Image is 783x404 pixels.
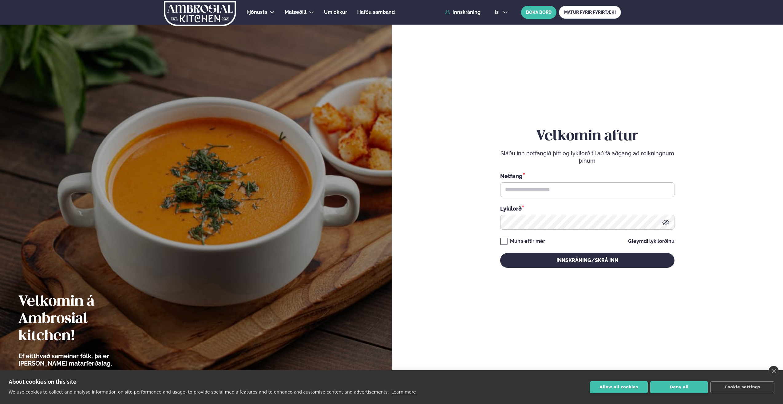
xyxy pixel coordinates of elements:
div: Netfang [500,172,674,180]
div: Lykilorð [500,204,674,212]
p: We use cookies to collect and analyse information on site performance and usage, to provide socia... [9,390,389,394]
h2: Velkomin aftur [500,128,674,145]
span: Matseðill [285,9,306,15]
button: Innskráning/Skrá inn [500,253,674,268]
strong: About cookies on this site [9,378,77,385]
p: Sláðu inn netfangið þitt og lykilorð til að fá aðgang að reikningnum þínum [500,150,674,164]
h2: Velkomin á Ambrosial kitchen! [18,293,146,345]
span: Hafðu samband [357,9,395,15]
button: is [490,10,513,15]
a: close [769,366,779,376]
a: Þjónusta [247,9,267,16]
button: Deny all [650,381,708,393]
a: Matseðill [285,9,306,16]
button: Cookie settings [710,381,774,393]
span: Þjónusta [247,9,267,15]
a: Um okkur [324,9,347,16]
a: Hafðu samband [357,9,395,16]
a: Gleymdi lykilorðinu [628,239,674,244]
button: Allow all cookies [590,381,648,393]
p: Ef eitthvað sameinar fólk, þá er [PERSON_NAME] matarferðalag. [18,352,146,367]
a: MATUR FYRIR FYRIRTÆKI [559,6,621,19]
button: BÓKA BORÐ [521,6,556,19]
img: logo [163,1,237,26]
a: Learn more [391,390,416,394]
a: Innskráning [445,10,480,15]
span: is [495,10,500,15]
span: Um okkur [324,9,347,15]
